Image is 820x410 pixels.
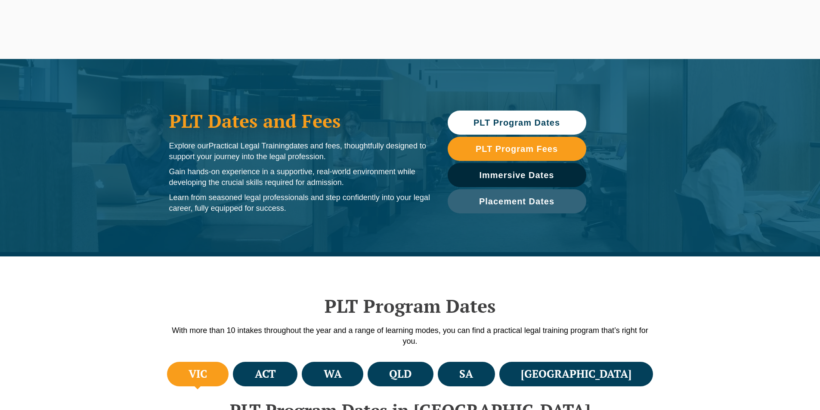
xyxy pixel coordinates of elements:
h4: ACT [255,367,276,381]
h4: SA [459,367,473,381]
h2: PLT Program Dates [165,295,656,317]
p: Learn from seasoned legal professionals and step confidently into your legal career, fully equipp... [169,192,430,214]
span: Practical Legal Training [209,142,289,150]
h1: PLT Dates and Fees [169,110,430,132]
span: Immersive Dates [480,171,554,179]
a: Immersive Dates [448,163,586,187]
span: PLT Program Dates [473,118,560,127]
a: PLT Program Dates [448,111,586,135]
a: PLT Program Fees [448,137,586,161]
p: Explore our dates and fees, thoughtfully designed to support your journey into the legal profession. [169,141,430,162]
span: PLT Program Fees [476,145,558,153]
p: Gain hands-on experience in a supportive, real-world environment while developing the crucial ski... [169,166,430,188]
h4: [GEOGRAPHIC_DATA] [521,367,631,381]
a: Placement Dates [448,189,586,213]
h4: VIC [189,367,207,381]
span: Placement Dates [479,197,554,206]
h4: WA [324,367,342,381]
h4: QLD [389,367,412,381]
p: With more than 10 intakes throughout the year and a range of learning modes, you can find a pract... [165,325,656,347]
